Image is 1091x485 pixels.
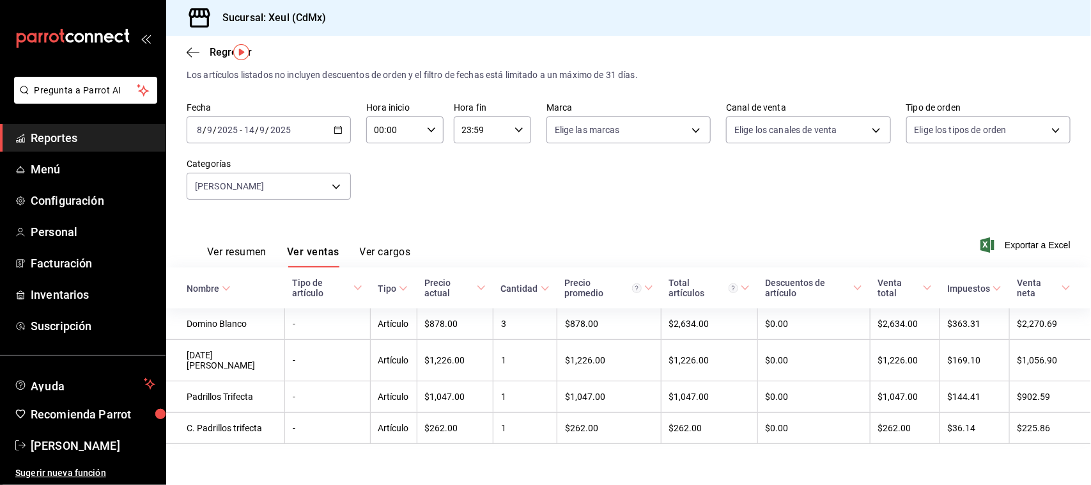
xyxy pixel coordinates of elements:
[203,125,206,135] span: /
[983,237,1071,253] button: Exportar a Excel
[187,283,219,294] div: Nombre
[757,308,870,340] td: $0.00
[765,278,862,298] span: Descuentos de artículo
[206,125,213,135] input: --
[417,340,493,381] td: $1,226.00
[940,381,1009,413] td: $144.41
[417,381,493,413] td: $1,047.00
[493,381,557,413] td: 1
[187,160,351,169] label: Categorías
[31,255,155,272] span: Facturación
[870,381,940,413] td: $1,047.00
[493,340,557,381] td: 1
[424,278,474,298] div: Precio actual
[285,340,370,381] td: -
[940,308,1009,340] td: $363.31
[370,381,417,413] td: Artículo
[233,44,249,60] button: Tooltip marker
[632,283,642,293] svg: Precio promedio = Total artículos / cantidad
[270,125,291,135] input: ----
[360,246,411,267] button: Ver cargos
[661,381,757,413] td: $1,047.00
[906,104,1071,113] label: Tipo de orden
[31,223,155,241] span: Personal
[14,77,157,104] button: Pregunta a Parrot AI
[940,340,1009,381] td: $169.10
[661,308,757,340] td: $2,634.00
[1017,278,1059,298] div: Venta neta
[915,123,1007,136] span: Elige los tipos de orden
[31,317,155,335] span: Suscripción
[947,283,990,294] div: Impuestos
[870,413,940,444] td: $262.00
[557,308,662,340] td: $878.00
[31,192,155,209] span: Configuración
[765,278,851,298] div: Descuentos de artículo
[669,278,750,298] span: Total artículos
[661,413,757,444] td: $262.00
[370,308,417,340] td: Artículo
[293,278,362,298] span: Tipo de artículo
[565,278,642,298] div: Precio promedio
[729,283,738,293] svg: El total artículos considera cambios de precios en los artículos así como costos adicionales por ...
[378,283,408,294] span: Tipo
[217,125,238,135] input: ----
[166,308,285,340] td: Domino Blanco
[266,125,270,135] span: /
[285,308,370,340] td: -
[31,376,139,392] span: Ayuda
[285,413,370,444] td: -
[31,286,155,303] span: Inventarios
[187,104,351,113] label: Fecha
[285,381,370,413] td: -
[493,413,557,444] td: 1
[1009,340,1091,381] td: $1,056.90
[207,246,267,267] button: Ver resumen
[669,278,738,298] div: Total artículos
[287,246,339,267] button: Ver ventas
[417,413,493,444] td: $262.00
[370,340,417,381] td: Artículo
[1009,381,1091,413] td: $902.59
[196,125,203,135] input: --
[240,125,242,135] span: -
[555,123,620,136] span: Elige las marcas
[878,278,920,298] div: Venta total
[757,340,870,381] td: $0.00
[187,46,252,58] button: Regresar
[557,381,662,413] td: $1,047.00
[31,129,155,147] span: Reportes
[870,340,940,381] td: $1,226.00
[565,278,654,298] span: Precio promedio
[557,413,662,444] td: $262.00
[187,283,231,294] span: Nombre
[244,125,255,135] input: --
[31,161,155,178] span: Menú
[661,340,757,381] td: $1,226.00
[166,340,285,381] td: [DATE][PERSON_NAME]
[1009,413,1091,444] td: $225.86
[454,104,531,113] label: Hora fin
[870,308,940,340] td: $2,634.00
[207,246,410,267] div: navigation tabs
[757,381,870,413] td: $0.00
[31,406,155,423] span: Recomienda Parrot
[501,283,538,294] div: Cantidad
[370,413,417,444] td: Artículo
[166,381,285,413] td: Padrillos Trifecta
[757,413,870,444] td: $0.00
[15,466,155,480] span: Sugerir nueva función
[210,46,252,58] span: Regresar
[255,125,259,135] span: /
[259,125,266,135] input: --
[166,413,285,444] td: C. Padrillos trifecta
[9,93,157,106] a: Pregunta a Parrot AI
[940,413,1009,444] td: $36.14
[947,283,1002,294] span: Impuestos
[366,104,444,113] label: Hora inicio
[734,123,837,136] span: Elige los canales de venta
[293,278,351,298] div: Tipo de artículo
[1009,308,1091,340] td: $2,270.69
[493,308,557,340] td: 3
